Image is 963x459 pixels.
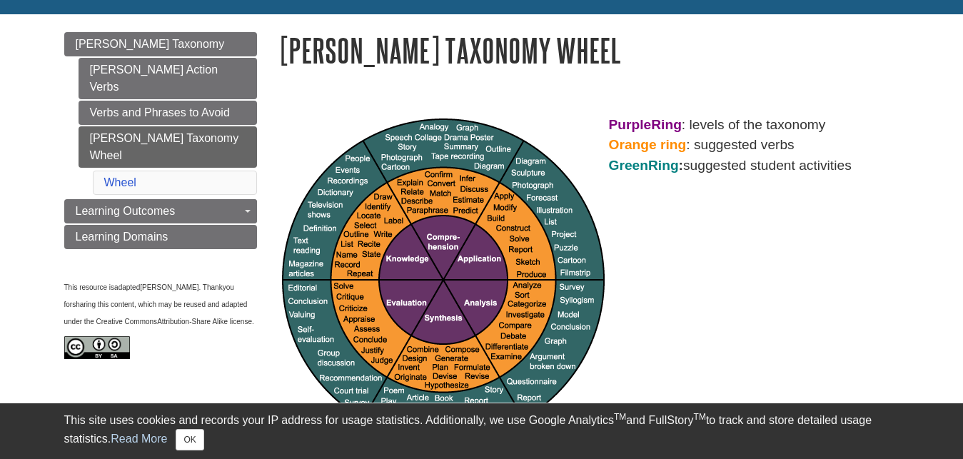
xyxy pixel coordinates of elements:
span: you for [64,283,236,308]
a: Verbs and Phrases to Avoid [79,101,257,125]
strong: Orange ring [609,137,687,152]
a: [PERSON_NAME] Taxonomy [64,32,257,56]
span: Learning Outcomes [76,205,176,217]
a: Read More [111,433,167,445]
div: This site uses cookies and records your IP address for usage statistics. Additionally, we use Goo... [64,412,899,450]
span: Learning Domains [76,231,168,243]
strong: Purple [609,117,652,132]
span: [PERSON_NAME] Taxonomy [76,38,225,50]
span: This resource is [64,283,115,291]
span: adapted [114,283,140,291]
h1: [PERSON_NAME] Taxonomy Wheel [278,32,899,69]
a: Wheel [104,176,136,188]
span: Attribution-Share Alike license [157,318,252,326]
a: Learning Outcomes [64,199,257,223]
sup: TM [694,412,706,422]
strong: : [609,158,684,173]
p: : levels of the taxonomy : suggested verbs suggested student activities [278,115,899,176]
button: Close [176,429,203,450]
span: Ring [648,158,679,173]
span: Green [609,158,648,173]
span: [PERSON_NAME]. Thank [140,283,222,291]
a: [PERSON_NAME] Action Verbs [79,58,257,99]
span: sharing this content, which may be reused and adapted under the Creative Commons . [64,301,254,326]
a: [PERSON_NAME] Taxonomy Wheel [79,126,257,168]
sup: TM [614,412,626,422]
strong: Ring [651,117,682,132]
div: Guide Page Menu [64,32,257,381]
a: Learning Domains [64,225,257,249]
